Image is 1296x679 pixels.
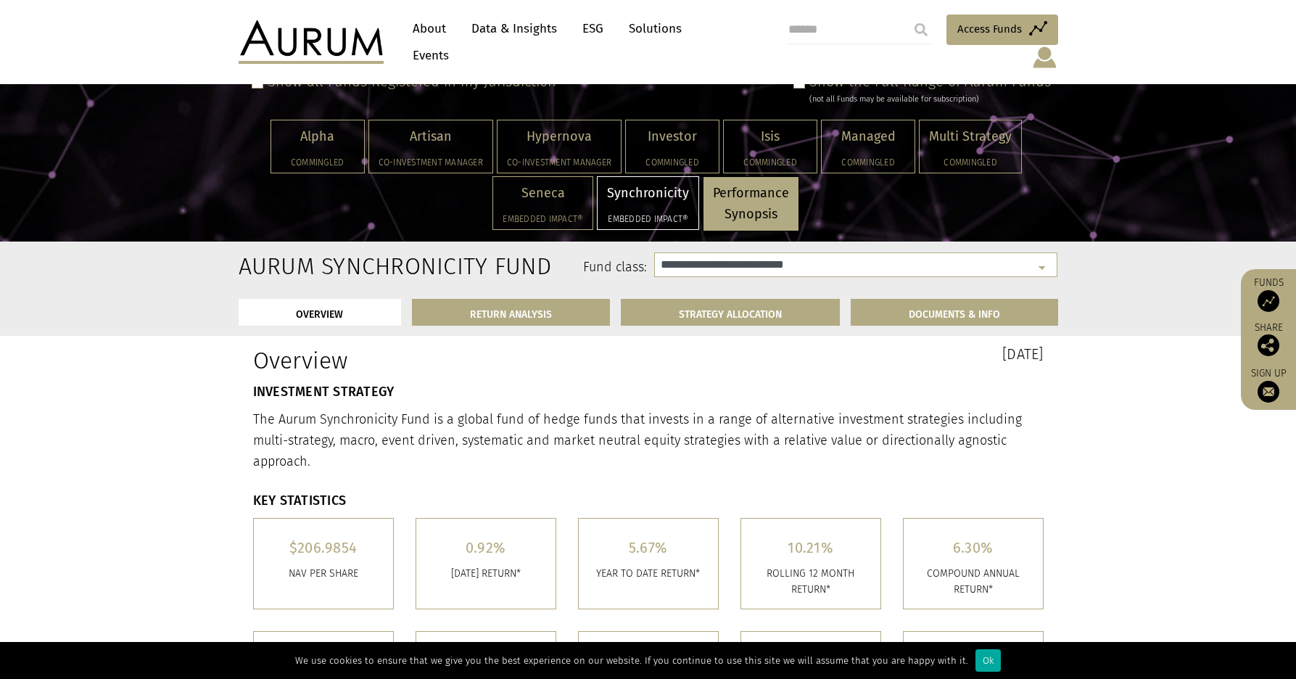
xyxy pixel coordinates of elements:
[253,409,1044,472] p: The Aurum Synchronicity Fund is a global fund of hedge funds that invests in a range of alternati...
[831,158,905,167] h5: Commingled
[427,566,545,582] p: [DATE] RETURN*
[412,299,610,326] a: RETURN ANALYSIS
[607,183,689,204] p: Synchronicity
[379,126,483,147] p: Artisan
[607,215,689,223] h5: Embedded Impact®
[733,158,807,167] h5: Commingled
[809,93,1051,106] div: (not all Funds may be available for subscription)
[507,158,611,167] h5: Co-investment Manager
[379,158,483,167] h5: Co-investment Manager
[405,42,449,69] a: Events
[831,126,905,147] p: Managed
[752,566,870,598] p: ROLLING 12 MONTH RETURN*
[635,158,709,167] h5: Commingled
[265,566,382,582] p: Nav per share
[713,183,789,225] p: Performance Synopsis
[1248,276,1289,312] a: Funds
[1258,381,1279,403] img: Sign up to our newsletter
[503,183,583,204] p: Seneca
[281,126,355,147] p: Alpha
[1258,334,1279,356] img: Share this post
[733,126,807,147] p: Isis
[635,126,709,147] p: Investor
[752,540,870,555] h5: 10.21%
[379,258,648,277] label: Fund class:
[957,20,1022,38] span: Access Funds
[659,347,1044,361] h3: [DATE]
[915,540,1032,555] h5: 6.30%
[621,299,840,326] a: STRATEGY ALLOCATION
[281,158,355,167] h5: Commingled
[622,15,689,42] a: Solutions
[239,20,384,64] img: Aurum
[590,540,707,555] h5: 5.67%
[427,540,545,555] h5: 0.92%
[507,126,611,147] p: Hypernova
[851,299,1058,326] a: DOCUMENTS & INFO
[575,15,611,42] a: ESG
[1258,290,1279,312] img: Access Funds
[1248,323,1289,356] div: Share
[265,540,382,555] h5: $206.9854
[1248,367,1289,403] a: Sign up
[929,158,1012,167] h5: Commingled
[464,15,564,42] a: Data & Insights
[975,649,1001,672] div: Ok
[503,215,583,223] h5: Embedded Impact®
[253,384,395,400] strong: INVESTMENT STRATEGY
[253,347,637,374] h1: Overview
[405,15,453,42] a: About
[907,15,936,44] input: Submit
[946,15,1058,45] a: Access Funds
[590,566,707,582] p: YEAR TO DATE RETURN*
[239,252,357,280] h2: Aurum Synchronicity Fund
[253,493,347,509] strong: KEY STATISTICS
[915,566,1032,598] p: COMPOUND ANNUAL RETURN*
[929,126,1012,147] p: Multi Strategy
[1031,45,1058,70] img: account-icon.svg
